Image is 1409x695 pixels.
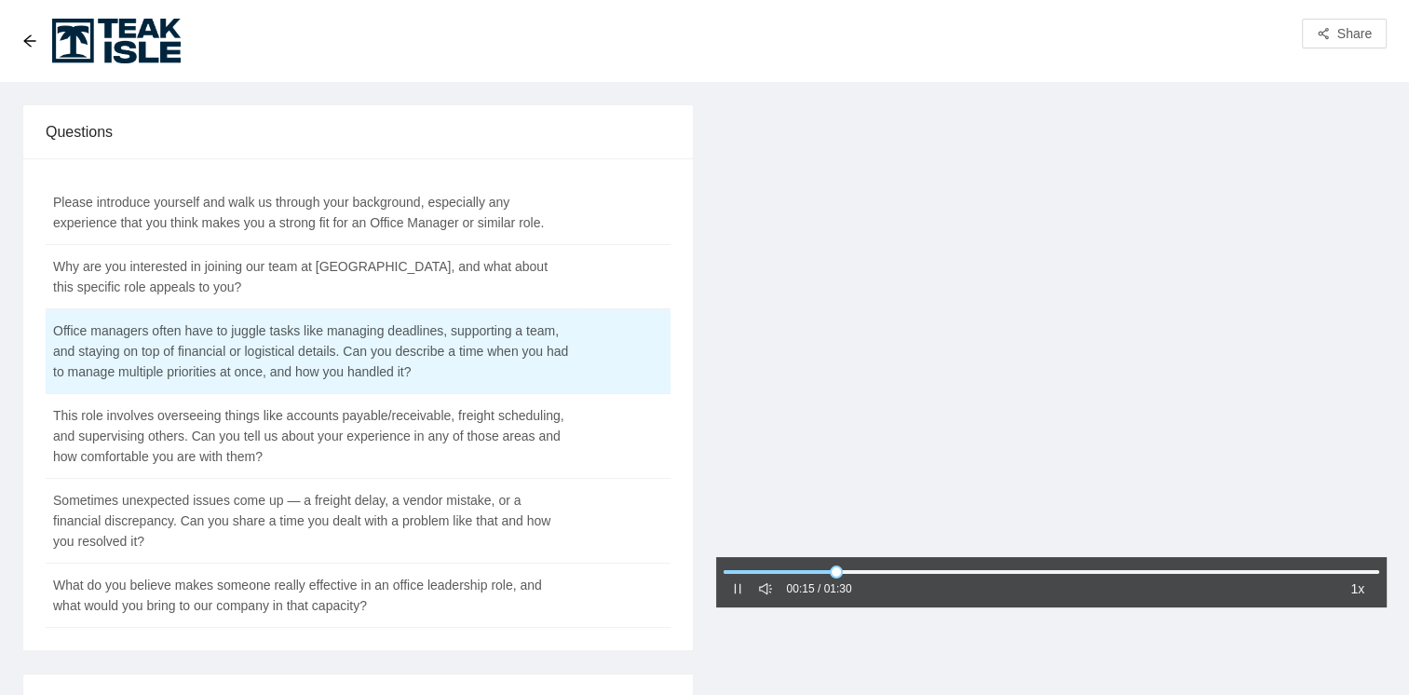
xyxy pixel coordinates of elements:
span: sound [759,582,772,595]
span: share-alt [1317,27,1330,42]
td: This role involves overseeing things like accounts payable/receivable, freight scheduling, and su... [46,394,577,479]
td: Office managers often have to juggle tasks like managing deadlines, supporting a team, and stayin... [46,309,577,394]
td: Sometimes unexpected issues come up — a freight delay, a vendor mistake, or a financial discrepan... [46,479,577,564]
img: Teak Isle [52,19,181,63]
button: share-altShare [1302,19,1387,48]
span: arrow-left [22,34,37,48]
td: Why are you interested in joining our team at [GEOGRAPHIC_DATA], and what about this specific rol... [46,245,577,309]
div: Questions [46,105,671,158]
div: 00:15 / 01:30 [787,580,852,598]
div: Back [22,34,37,49]
td: What do you believe makes someone really effective in an office leadership role, and what would y... [46,564,577,628]
td: Please introduce yourself and walk us through your background, especially any experience that you... [46,181,577,245]
span: pause [731,582,744,595]
span: Share [1337,23,1372,44]
span: 1x [1350,579,1364,599]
